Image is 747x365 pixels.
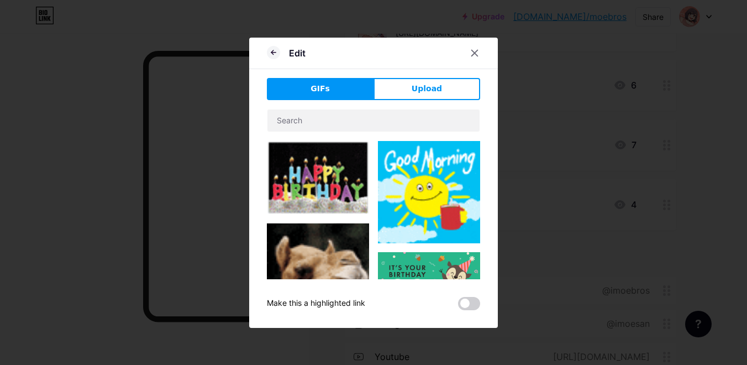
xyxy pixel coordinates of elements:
span: Upload [412,83,442,95]
div: Edit [289,46,306,60]
input: Search [267,109,480,132]
span: GIFs [311,83,330,95]
button: GIFs [267,78,373,100]
img: Gihpy [378,252,480,321]
img: Gihpy [378,141,480,243]
div: Make this a highlighted link [267,297,365,310]
img: Gihpy [267,141,369,215]
button: Upload [373,78,480,100]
